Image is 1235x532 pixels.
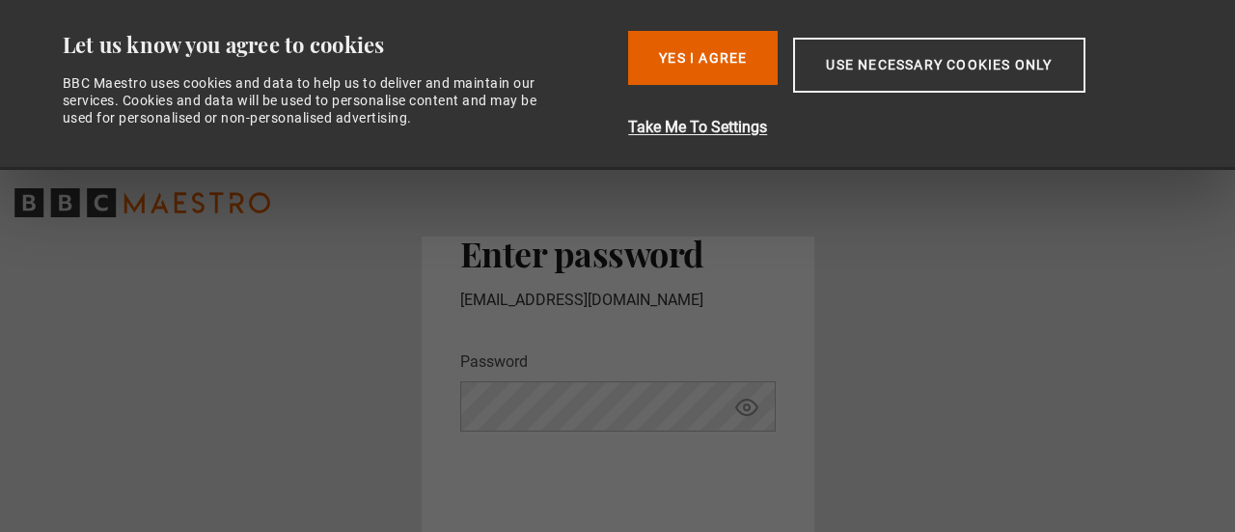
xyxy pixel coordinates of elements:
[730,390,763,424] button: Show password
[793,38,1084,93] button: Use necessary cookies only
[63,74,559,127] div: BBC Maestro uses cookies and data to help us to deliver and maintain our services. Cookies and da...
[460,447,754,522] iframe: reCAPTCHA
[63,31,614,59] div: Let us know you agree to cookies
[460,233,776,273] h2: Enter password
[460,289,776,312] p: [EMAIL_ADDRESS][DOMAIN_NAME]
[460,350,528,374] label: Password
[628,116,1187,139] button: Take Me To Settings
[628,31,778,85] button: Yes I Agree
[14,188,270,217] svg: BBC Maestro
